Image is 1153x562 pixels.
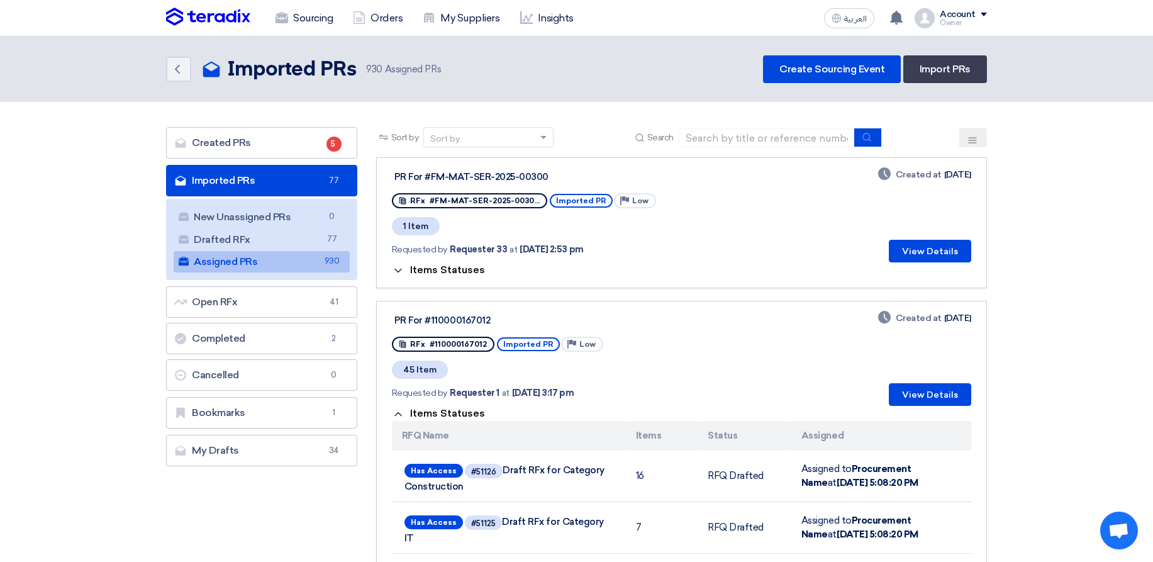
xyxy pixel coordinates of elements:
[698,421,791,451] th: Status
[413,4,510,32] a: My Suppliers
[801,463,911,489] b: Procurement Name
[698,451,791,502] td: RFQ Drafted
[763,55,901,83] a: Create Sourcing Event
[510,243,517,256] span: at
[404,515,463,529] span: Has Access
[392,361,448,379] span: 45 Item
[878,168,971,181] div: [DATE]
[520,243,583,256] span: [DATE] 2:53 pm
[343,4,413,32] a: Orders
[940,9,976,20] div: Account
[915,8,935,28] img: profile_test.png
[626,502,698,553] td: 7
[392,421,626,451] th: RFQ Name
[889,383,971,406] button: View Details
[430,132,460,145] div: Sort by
[326,296,342,308] span: 41
[626,421,698,451] th: Items
[679,128,855,147] input: Search by title or reference number
[391,131,419,144] span: Sort by
[166,127,357,159] a: Created PRs5
[174,251,350,273] a: Assigned PRs
[326,174,342,187] span: 77
[844,14,867,23] span: العربية
[791,421,971,451] th: Assigned
[410,340,425,349] span: RFx
[166,165,357,196] a: Imported PRs77
[632,196,649,205] span: Low
[512,386,574,400] span: [DATE] 3:17 pm
[166,435,357,466] a: My Drafts34
[265,4,343,32] a: Sourcing
[410,264,485,276] span: Items Statuses
[394,315,709,326] div: PR For #110000167012
[325,255,340,268] span: 930
[392,386,447,400] span: Requested by
[878,312,971,325] div: [DATE]
[450,243,507,256] span: Requester 33
[326,137,342,152] span: 5
[896,312,942,325] span: Created at
[392,243,447,256] span: Requested by
[471,519,496,527] div: #51125
[497,337,560,351] span: Imported PR
[404,513,613,544] span: Draft RFx for Category IT
[325,210,340,223] span: 0
[166,286,357,318] a: Open RFx41
[392,217,440,235] span: 1 Item
[647,131,674,144] span: Search
[166,323,357,354] a: Completed2
[166,359,357,391] a: Cancelled0
[410,196,425,205] span: RFx
[896,168,942,181] span: Created at
[430,340,487,349] span: #110000167012
[392,408,485,420] button: Items Statuses
[801,463,918,489] span: Assigned to at
[325,233,340,246] span: 77
[698,502,791,553] td: RFQ Drafted
[410,407,485,419] span: Items Statuses
[837,529,918,540] b: [DATE] 5:08:20 PM
[450,386,499,400] span: Requester 1
[366,62,441,77] span: Assigned PRs
[174,206,350,228] a: New Unassigned PRs
[903,55,987,83] a: Import PRs
[1100,512,1138,549] div: Open chat
[326,332,342,345] span: 2
[801,515,918,541] span: Assigned to at
[394,171,709,183] div: PR For #FM-MAT-SER-2025-00300
[801,515,911,541] b: Procurement Name
[579,340,596,349] span: Low
[404,464,463,478] span: Has Access
[326,407,342,419] span: 1
[510,4,584,32] a: Insights
[174,229,350,250] a: Drafted RFx
[502,386,510,400] span: at
[166,8,250,26] img: Teradix logo
[471,468,496,476] div: #51126
[166,397,357,429] a: Bookmarks1
[366,64,382,75] span: 930
[228,57,356,82] h2: Imported PRs
[404,461,613,492] span: Draft RFx for Category Construction
[430,196,540,205] span: #FM-MAT-SER-2025-0030...
[824,8,874,28] button: العربية
[326,444,342,457] span: 34
[626,451,698,502] td: 16
[837,477,918,488] b: [DATE] 5:08:20 PM
[940,20,987,26] div: Owner
[889,240,971,262] button: View Details
[550,194,613,208] span: Imported PR
[326,369,342,381] span: 0
[392,264,485,277] button: Items Statuses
